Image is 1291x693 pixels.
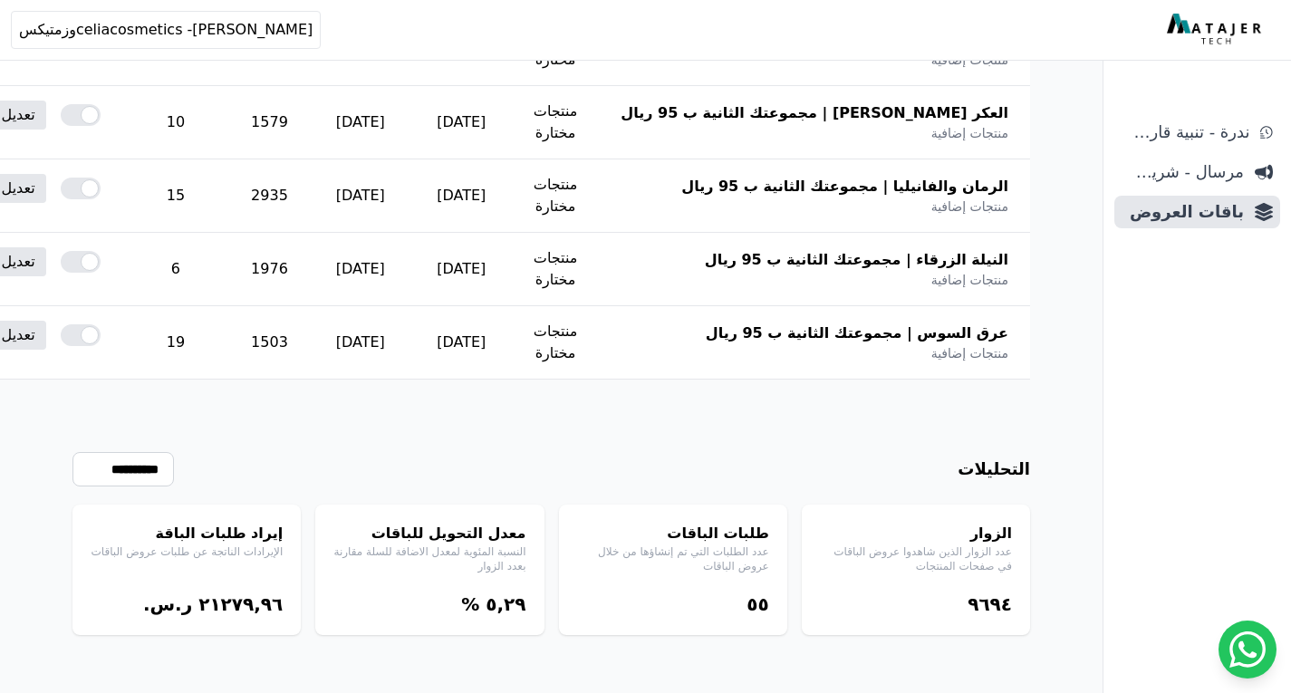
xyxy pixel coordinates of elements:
span: النيلة الزرقاء | مجموعتك الثانية ب 95 ريال [705,249,1008,271]
td: منتجات مختارة [512,86,600,159]
span: منتجات إضافية [931,271,1008,289]
td: [DATE] [411,306,512,380]
td: منتجات مختارة [512,233,600,306]
td: منتجات مختارة [512,159,600,233]
td: [DATE] [411,86,512,159]
span: باقات العروض [1122,199,1244,225]
span: ر.س. [143,593,192,615]
td: 10 [122,86,229,159]
span: منتجات إضافية [931,344,1008,362]
td: 2935 [229,159,310,233]
span: الرمان والفانيليا | مجموعتك الثانية ب 95 ريال [681,176,1008,197]
td: 1976 [229,233,310,306]
span: عرق السوس | مجموعتك الثانية ب 95 ريال [706,322,1008,344]
span: % [461,593,479,615]
td: [DATE] [310,86,411,159]
td: [DATE] [310,306,411,380]
div: ٥٥ [577,592,769,617]
p: النسبة المئوية لمعدل الاضافة للسلة مقارنة بعدد الزوار [333,544,525,573]
span: مرسال - شريط دعاية [1122,159,1244,185]
h4: الزوار [820,523,1012,544]
td: [DATE] [411,233,512,306]
button: celiacosmetics -[PERSON_NAME]وزمتيكس [11,11,321,49]
td: منتجات مختارة [512,306,600,380]
td: 1503 [229,306,310,380]
bdi: ٢١٢٧٩,٩٦ [198,593,283,615]
h4: معدل التحويل للباقات [333,523,525,544]
span: منتجات إضافية [931,197,1008,216]
td: 6 [122,233,229,306]
p: الإيرادات الناتجة عن طلبات عروض الباقات [91,544,283,559]
p: عدد الزوار الذين شاهدوا عروض الباقات في صفحات المنتجات [820,544,1012,573]
span: celiacosmetics -[PERSON_NAME]وزمتيكس [19,19,313,41]
td: [DATE] [310,159,411,233]
p: عدد الطلبات التي تم إنشاؤها من خلال عروض الباقات [577,544,769,573]
h3: التحليلات [958,457,1030,482]
td: 1579 [229,86,310,159]
img: MatajerTech Logo [1167,14,1266,46]
bdi: ٥,٢٩ [486,593,525,615]
div: ٩٦٩٤ [820,592,1012,617]
td: [DATE] [411,159,512,233]
h4: إيراد طلبات الباقة [91,523,283,544]
td: 15 [122,159,229,233]
td: 19 [122,306,229,380]
span: العكر [PERSON_NAME] | مجموعتك الثانية ب 95 ريال [621,102,1008,124]
td: [DATE] [310,233,411,306]
span: ندرة - تنبية قارب علي النفاذ [1122,120,1249,145]
span: منتجات إضافية [931,124,1008,142]
h4: طلبات الباقات [577,523,769,544]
